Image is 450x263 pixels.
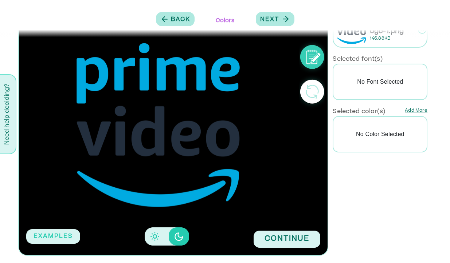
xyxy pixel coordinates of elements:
[26,229,80,244] button: EXAMPLES
[333,55,382,64] p: Selected font(s)
[333,64,427,100] p: No Font Selected
[405,107,427,116] p: Add More
[171,15,190,24] p: Back
[145,227,189,246] div: Disabled elevation buttons
[414,228,450,263] iframe: Chat Widget
[370,35,418,42] p: 146.88 KB
[200,9,251,33] p: Colors
[260,15,279,24] p: Next
[256,12,294,26] button: Next
[156,12,195,26] button: Back
[333,107,385,116] p: Selected color(s)
[254,231,320,248] button: Continue
[333,116,427,152] p: No Color Selected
